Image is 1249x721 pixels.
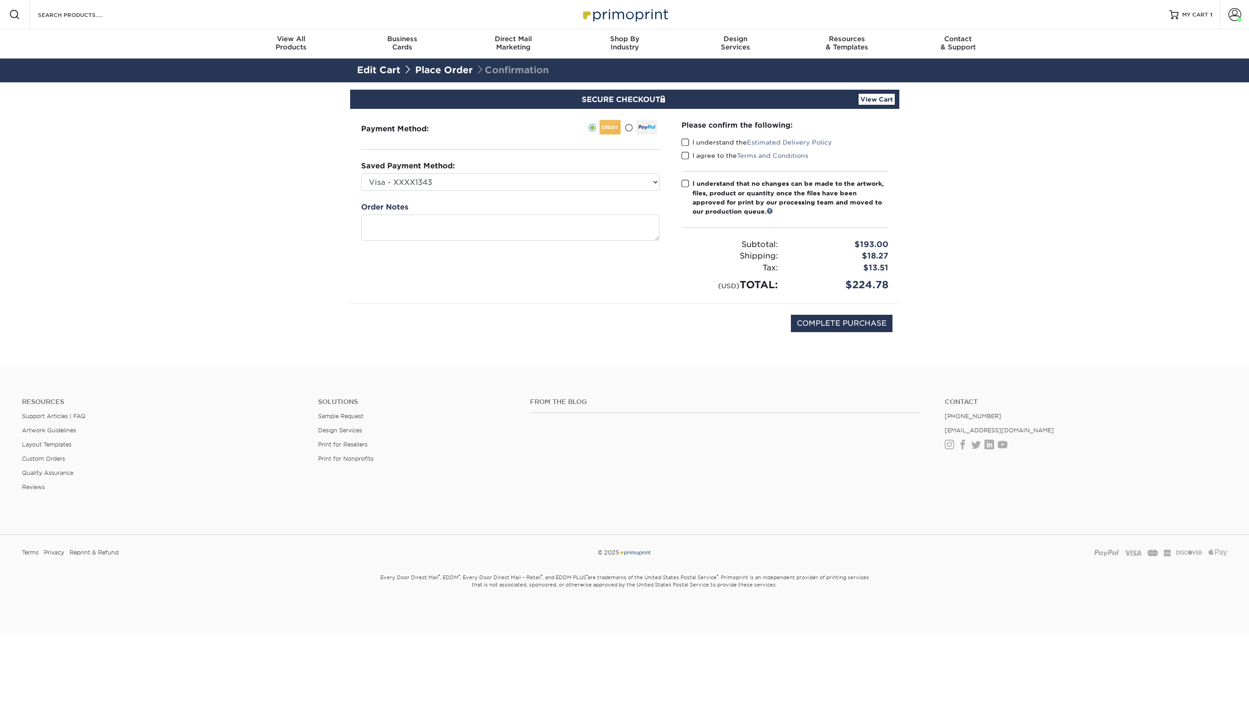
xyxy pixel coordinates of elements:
[579,5,670,24] img: Primoprint
[945,413,1001,420] a: [PHONE_NUMBER]
[569,35,680,51] div: Industry
[346,35,458,43] span: Business
[791,35,903,51] div: & Templates
[22,398,304,406] h4: Resources
[415,65,473,75] a: Place Order
[903,35,1014,43] span: Contact
[681,138,832,147] label: I understand the
[361,161,455,172] label: Saved Payment Method:
[791,35,903,43] span: Resources
[37,9,126,20] input: SEARCH PRODUCTS.....
[785,250,895,262] div: $18.27
[582,95,668,104] span: SECURE CHECKOUT
[318,455,373,462] a: Print for Nonprofits
[692,179,888,216] div: I understand that no changes can be made to the artwork, files, product or quantity once the file...
[346,35,458,51] div: Cards
[680,35,791,51] div: Services
[717,574,718,578] sup: ®
[680,35,791,43] span: Design
[681,120,888,130] div: Please confirm the following:
[438,574,440,578] sup: ®
[458,35,569,43] span: Direct Mail
[22,455,65,462] a: Custom Orders
[22,484,45,490] a: Reviews
[70,546,119,560] a: Reprint & Refund
[675,250,785,262] div: Shipping:
[22,469,73,476] a: Quality Assurance
[718,282,740,290] small: (USD)
[476,65,549,75] span: Confirmation
[791,315,892,332] input: COMPLETE PURCHASE
[569,29,680,59] a: Shop ByIndustry
[422,546,828,560] div: © 2025
[945,398,1227,406] a: Contact
[791,29,903,59] a: Resources& Templates
[361,124,451,133] h3: Payment Method:
[903,29,1014,59] a: Contact& Support
[361,202,408,213] label: Order Notes
[22,546,38,560] a: Terms
[318,413,363,420] a: Sample Request
[44,546,64,560] a: Privacy
[1210,11,1212,18] span: 1
[586,574,588,578] sup: ®
[737,152,808,159] a: Terms and Conditions
[675,262,785,274] div: Tax:
[945,427,1054,434] a: [EMAIL_ADDRESS][DOMAIN_NAME]
[785,277,895,292] div: $224.78
[458,35,569,51] div: Marketing
[569,35,680,43] span: Shop By
[22,441,71,448] a: Layout Templates
[675,277,785,292] div: TOTAL:
[619,549,651,556] img: Primoprint
[681,151,808,160] label: I agree to the
[236,35,347,51] div: Products
[346,29,458,59] a: BusinessCards
[903,35,1014,51] div: & Support
[675,239,785,251] div: Subtotal:
[747,139,832,146] a: Estimated Delivery Policy
[458,29,569,59] a: Direct MailMarketing
[530,398,920,406] h4: From the Blog
[459,574,460,578] sup: ®
[541,574,542,578] sup: ®
[22,427,76,434] a: Artwork Guidelines
[1182,11,1208,19] span: MY CART
[318,427,362,434] a: Design Services
[357,65,400,75] a: Edit Cart
[785,239,895,251] div: $193.00
[22,413,86,420] a: Support Articles | FAQ
[236,35,347,43] span: View All
[785,262,895,274] div: $13.51
[680,29,791,59] a: DesignServices
[318,441,368,448] a: Print for Resellers
[318,398,516,406] h4: Solutions
[236,29,347,59] a: View AllProducts
[859,94,895,105] a: View Cart
[357,570,892,611] small: Every Door Direct Mail , EDDM , Every Door Direct Mail – Retail , and EDDM PLUS are trademarks of...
